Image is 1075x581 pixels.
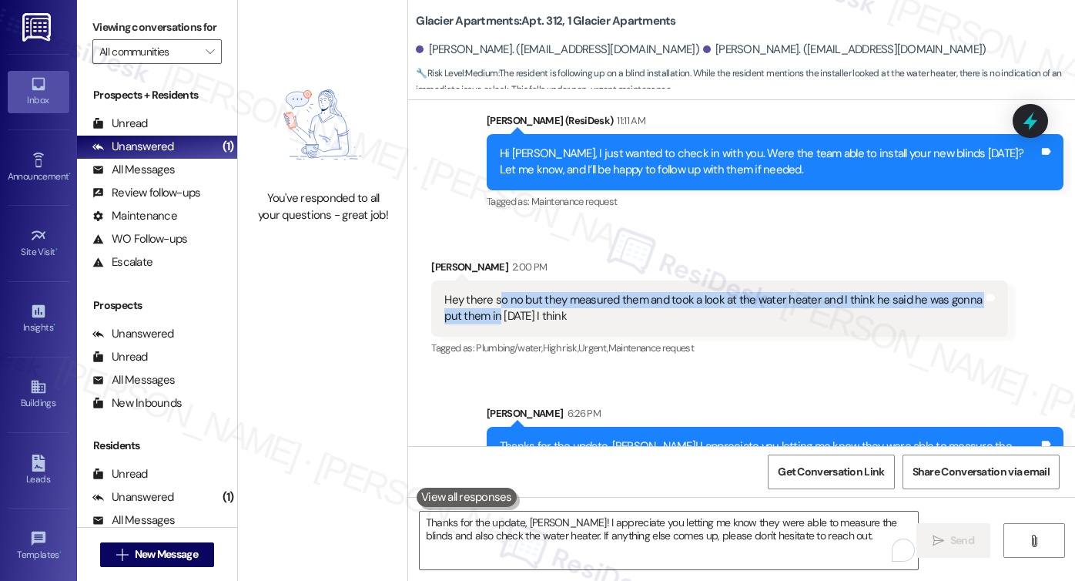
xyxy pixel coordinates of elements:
div: Residents [77,438,237,454]
div: All Messages [92,162,175,178]
a: Insights • [8,298,69,340]
div: Unread [92,116,148,132]
i:  [116,549,128,561]
div: New Inbounds [92,395,182,411]
div: You've responded to all your questions - great job! [255,190,390,223]
textarea: To enrich screen reader interactions, please activate Accessibility in Grammarly extension settings [420,512,918,569]
span: • [53,320,55,331]
div: Prospects [77,297,237,314]
span: Share Conversation via email [913,464,1050,480]
input: All communities [99,39,197,64]
div: Escalate [92,254,152,270]
img: empty-state [255,67,390,183]
strong: 🔧 Risk Level: Medium [416,67,497,79]
div: [PERSON_NAME] [431,259,1008,280]
div: Thanks for the update, [PERSON_NAME]! I appreciate you letting me know they were able to measure ... [500,438,1039,472]
div: All Messages [92,372,175,388]
div: 11:11 AM [613,113,645,129]
span: Maintenance request [608,341,695,354]
span: Send [950,532,974,549]
a: Buildings [8,374,69,415]
div: (1) [219,135,238,159]
div: Tagged as: [487,190,1063,213]
button: New Message [100,542,214,567]
b: Glacier Apartments: Apt. 312, 1 Glacier Apartments [416,13,675,29]
div: Unanswered [92,326,174,342]
a: Site Visit • [8,223,69,264]
img: ResiDesk Logo [22,13,54,42]
span: High risk , [543,341,579,354]
span: Get Conversation Link [778,464,884,480]
div: 6:26 PM [564,405,601,421]
div: Unanswered [92,489,174,505]
div: Unread [92,349,148,365]
i:  [206,45,214,58]
span: New Message [135,546,198,563]
div: Prospects + Residents [77,87,237,103]
div: Tagged as: [431,337,1008,359]
button: Get Conversation Link [768,455,894,489]
div: Unanswered [92,139,174,155]
button: Send [916,523,991,558]
div: [PERSON_NAME]. ([EMAIL_ADDRESS][DOMAIN_NAME]) [416,42,699,58]
a: Inbox [8,71,69,113]
div: 2:00 PM [508,259,547,275]
span: Maintenance request [531,195,618,208]
div: (1) [219,485,238,509]
div: [PERSON_NAME] (ResiDesk) [487,113,1063,134]
a: Templates • [8,526,69,567]
div: Maintenance [92,208,177,224]
div: Hi [PERSON_NAME], I just wanted to check in with you. Were the team able to install your new blin... [500,146,1039,179]
i:  [933,535,944,547]
div: All Messages [92,512,175,529]
div: Review follow-ups [92,185,200,201]
span: : The resident is following up on a blind installation. While the resident mentions the installer... [416,65,1075,99]
div: WO Follow-ups [92,231,187,247]
span: • [55,244,58,255]
i:  [1028,535,1040,547]
span: Plumbing/water , [476,341,542,354]
span: Urgent , [578,341,608,354]
a: Leads [8,450,69,492]
div: Hey there so no but they measured them and took a look at the water heater and I think he said he... [444,292,983,325]
div: [PERSON_NAME] [487,405,1063,427]
div: Unread [92,466,148,482]
button: Share Conversation via email [903,455,1060,489]
div: [PERSON_NAME]. ([EMAIL_ADDRESS][DOMAIN_NAME]) [703,42,986,58]
span: • [59,547,62,558]
span: • [69,169,71,180]
label: Viewing conversations for [92,15,222,39]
